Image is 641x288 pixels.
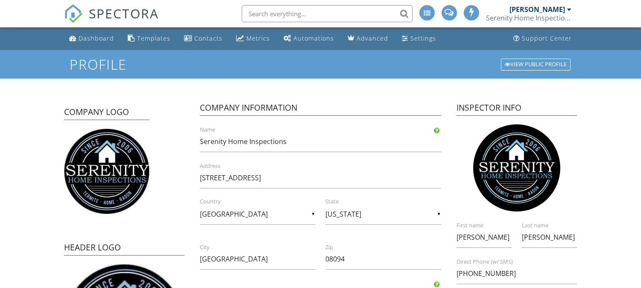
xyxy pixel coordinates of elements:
a: Dashboard [66,31,117,47]
a: Advanced [344,31,392,47]
input: Search everything... [242,5,413,22]
a: SPECTORA [64,12,159,29]
div: Settings [410,34,436,42]
div: View Public Profile [501,59,571,71]
div: Dashboard [79,34,114,42]
h1: Profile [70,57,571,72]
a: Contacts [181,31,226,47]
div: Automations [293,34,334,42]
img: The Best Home Inspection Software - Spectora [64,4,83,23]
div: Advanced [357,34,388,42]
label: Country [200,198,325,206]
div: Serenity Home Inspections [486,14,571,22]
a: Support Center [510,31,575,47]
a: Automations (Advanced) [280,31,337,47]
label: Direct Phone (w/ SMS) [457,258,587,266]
label: State [325,198,451,206]
span: SPECTORA [89,4,159,22]
div: Templates [137,34,170,42]
div: Support Center [522,34,572,42]
h4: Inspector Info [457,102,577,116]
div: Metrics [246,34,270,42]
h4: Header Logo [64,242,184,256]
label: First name [457,222,522,229]
a: Templates [124,31,174,47]
div: Contacts [194,34,222,42]
div: [PERSON_NAME] [509,5,565,14]
h4: Company Logo [64,106,149,120]
a: Settings [398,31,439,47]
a: Metrics [233,31,273,47]
label: Last name [522,222,587,229]
img: serenity_no_background_.jpg [64,129,149,214]
h4: Company Information [200,102,441,116]
a: View Public Profile [500,58,571,71]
